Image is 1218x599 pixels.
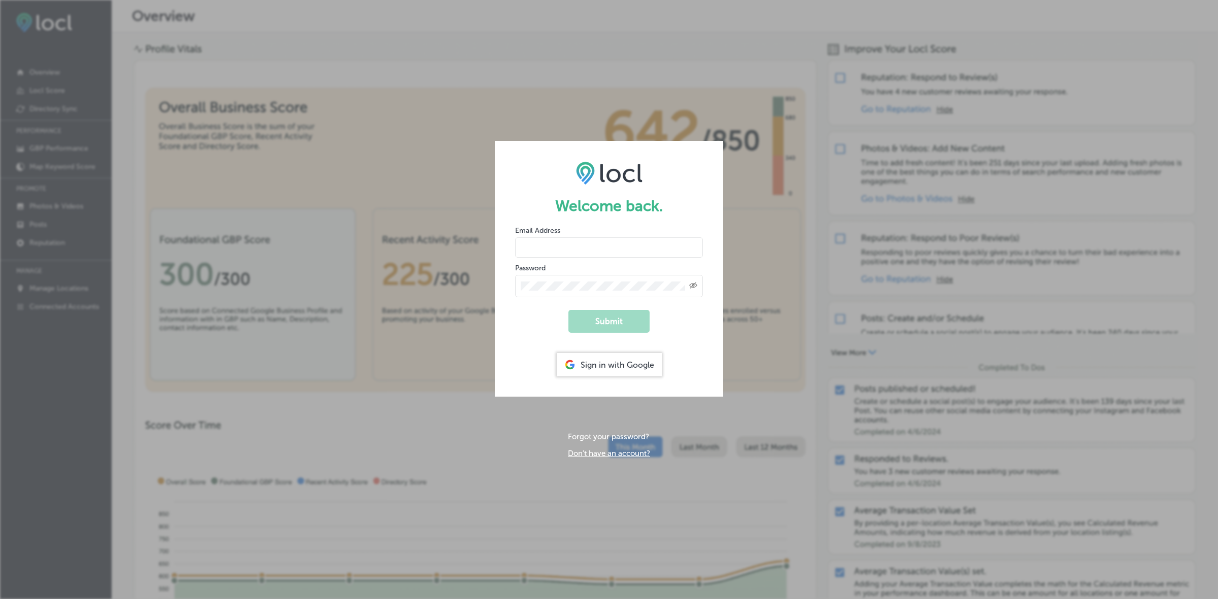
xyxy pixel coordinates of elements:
[576,161,642,185] img: LOCL logo
[515,197,703,215] h1: Welcome back.
[568,449,650,458] a: Don't have an account?
[515,226,560,235] label: Email Address
[568,310,650,333] button: Submit
[557,353,662,376] div: Sign in with Google
[568,432,649,441] a: Forgot your password?
[689,281,697,291] span: Toggle password visibility
[515,264,546,272] label: Password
